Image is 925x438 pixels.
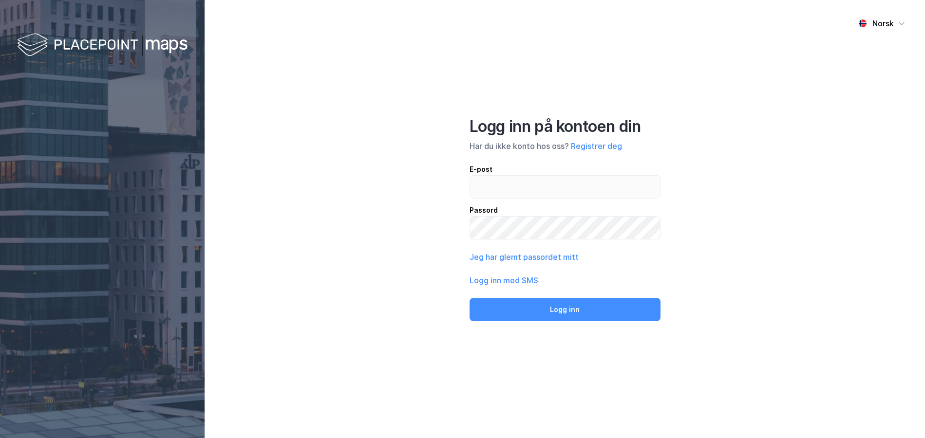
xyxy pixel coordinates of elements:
button: Logg inn med SMS [470,274,538,286]
div: Norsk [872,18,894,29]
div: E-post [470,164,661,175]
button: Logg inn [470,298,661,321]
div: Logg inn på kontoen din [470,117,661,136]
button: Registrer deg [571,140,622,152]
iframe: Chat Widget [876,391,925,438]
div: Passord [470,204,661,216]
div: Har du ikke konto hos oss? [470,140,661,152]
img: logo-white.f07954bde2210d2a523dddb988cd2aa7.svg [17,31,188,60]
button: Jeg har glemt passordet mitt [470,251,579,263]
